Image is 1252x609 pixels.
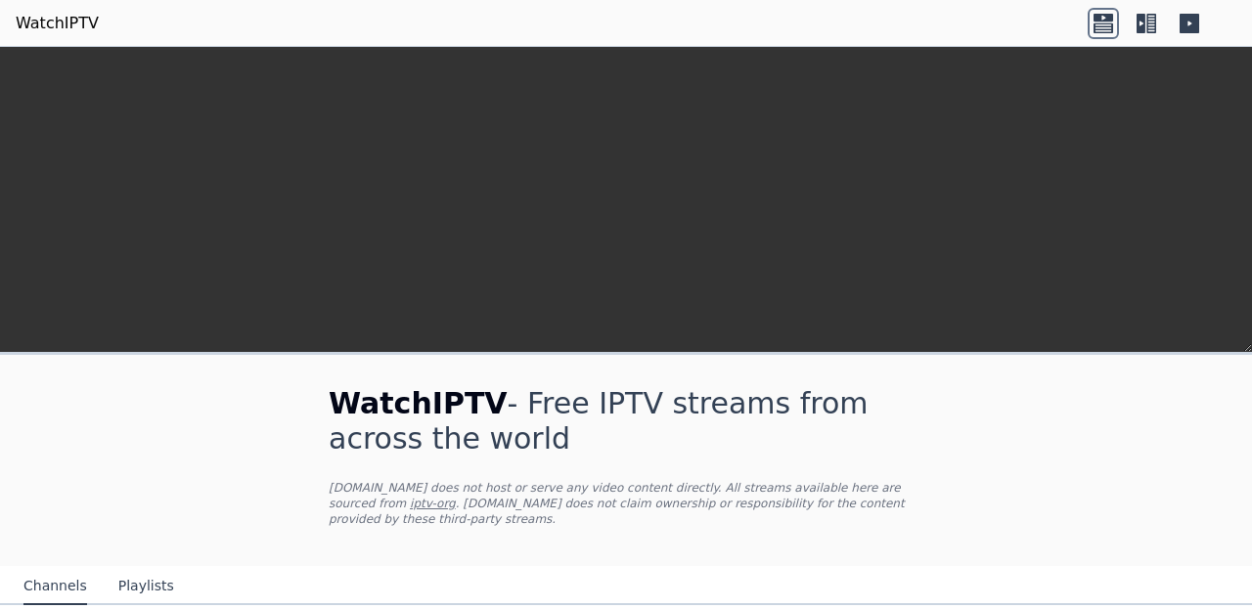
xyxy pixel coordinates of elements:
[329,480,923,527] p: [DOMAIN_NAME] does not host or serve any video content directly. All streams available here are s...
[118,568,174,605] button: Playlists
[16,12,99,35] a: WatchIPTV
[410,497,456,510] a: iptv-org
[329,386,508,420] span: WatchIPTV
[329,386,923,457] h1: - Free IPTV streams from across the world
[23,568,87,605] button: Channels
